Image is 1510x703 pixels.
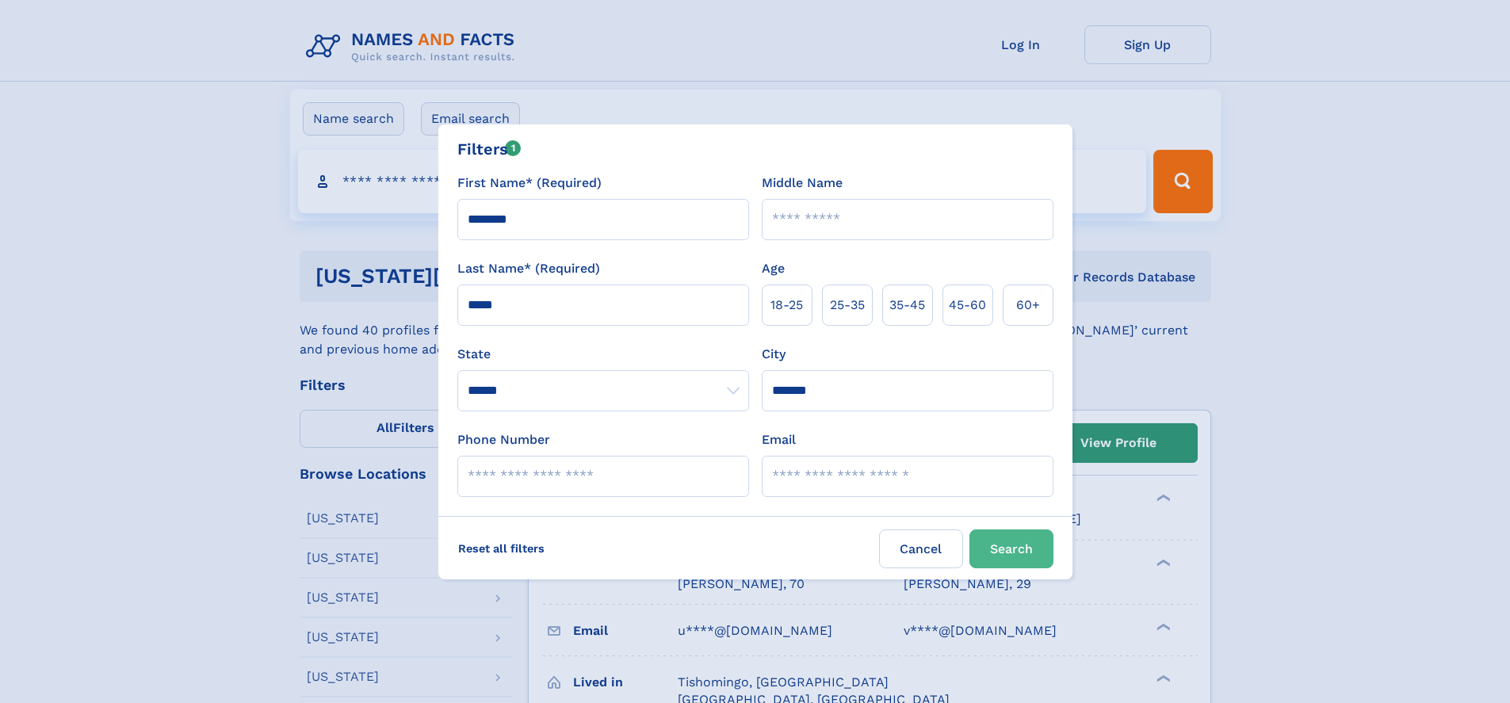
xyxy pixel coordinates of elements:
label: Middle Name [762,174,843,193]
div: Filters [457,137,522,161]
button: Search [969,529,1053,568]
label: First Name* (Required) [457,174,602,193]
span: 18‑25 [770,296,803,315]
label: Cancel [879,529,963,568]
label: Email [762,430,796,449]
span: 35‑45 [889,296,925,315]
label: State [457,345,749,364]
span: 45‑60 [949,296,986,315]
label: Phone Number [457,430,550,449]
label: Last Name* (Required) [457,259,600,278]
label: Reset all filters [448,529,555,567]
span: 60+ [1016,296,1040,315]
label: Age [762,259,785,278]
label: City [762,345,786,364]
span: 25‑35 [830,296,865,315]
